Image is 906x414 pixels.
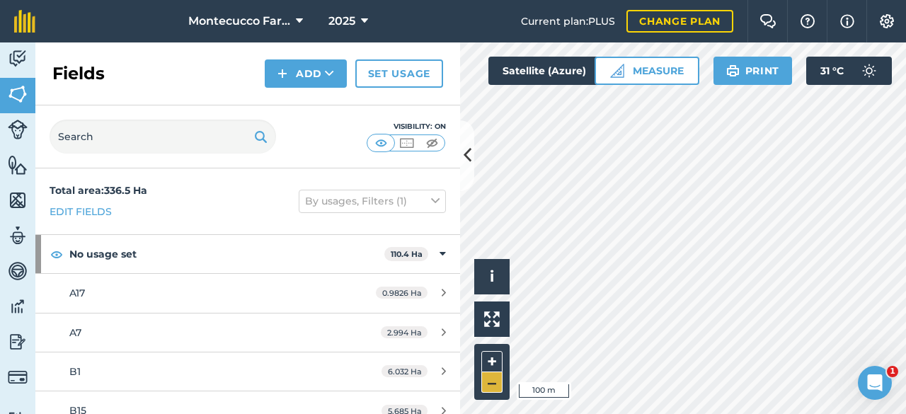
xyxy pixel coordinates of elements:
button: 31 °C [806,57,892,85]
img: svg+xml;base64,PHN2ZyB4bWxucz0iaHR0cDovL3d3dy53My5vcmcvMjAwMC9zdmciIHdpZHRoPSI1MCIgaGVpZ2h0PSI0MC... [423,136,441,150]
button: + [481,351,503,372]
button: Add [265,59,347,88]
strong: 110.4 Ha [391,249,423,259]
span: 2025 [328,13,355,30]
img: svg+xml;base64,PHN2ZyB4bWxucz0iaHR0cDovL3d3dy53My5vcmcvMjAwMC9zdmciIHdpZHRoPSIxOSIgaGVpZ2h0PSIyNC... [254,128,268,145]
img: A question mark icon [799,14,816,28]
img: svg+xml;base64,PHN2ZyB4bWxucz0iaHR0cDovL3d3dy53My5vcmcvMjAwMC9zdmciIHdpZHRoPSI1NiIgaGVpZ2h0PSI2MC... [8,190,28,211]
img: Two speech bubbles overlapping with the left bubble in the forefront [759,14,776,28]
img: svg+xml;base64,PHN2ZyB4bWxucz0iaHR0cDovL3d3dy53My5vcmcvMjAwMC9zdmciIHdpZHRoPSIxNCIgaGVpZ2h0PSIyNC... [277,65,287,82]
a: B16.032 Ha [35,352,460,391]
a: Set usage [355,59,443,88]
img: svg+xml;base64,PHN2ZyB4bWxucz0iaHR0cDovL3d3dy53My5vcmcvMjAwMC9zdmciIHdpZHRoPSI1MCIgaGVpZ2h0PSI0MC... [398,136,415,150]
button: Print [713,57,793,85]
iframe: Intercom live chat [858,366,892,400]
img: svg+xml;base64,PD94bWwgdmVyc2lvbj0iMS4wIiBlbmNvZGluZz0idXRmLTgiPz4KPCEtLSBHZW5lcmF0b3I6IEFkb2JlIE... [8,260,28,282]
span: 1 [887,366,898,377]
img: svg+xml;base64,PD94bWwgdmVyc2lvbj0iMS4wIiBlbmNvZGluZz0idXRmLTgiPz4KPCEtLSBHZW5lcmF0b3I6IEFkb2JlIE... [8,225,28,246]
span: A17 [69,287,85,299]
a: A170.9826 Ha [35,274,460,312]
button: Measure [595,57,699,85]
button: Satellite (Azure) [488,57,624,85]
img: A cog icon [878,14,895,28]
strong: No usage set [69,235,384,273]
span: B1 [69,365,81,378]
button: i [474,259,510,294]
img: svg+xml;base64,PHN2ZyB4bWxucz0iaHR0cDovL3d3dy53My5vcmcvMjAwMC9zdmciIHdpZHRoPSIxOCIgaGVpZ2h0PSIyNC... [50,246,63,263]
a: A72.994 Ha [35,314,460,352]
span: 0.9826 Ha [376,287,428,299]
img: svg+xml;base64,PD94bWwgdmVyc2lvbj0iMS4wIiBlbmNvZGluZz0idXRmLTgiPz4KPCEtLSBHZW5lcmF0b3I6IEFkb2JlIE... [8,367,28,387]
button: – [481,372,503,393]
span: Current plan : PLUS [521,13,615,29]
img: svg+xml;base64,PHN2ZyB4bWxucz0iaHR0cDovL3d3dy53My5vcmcvMjAwMC9zdmciIHdpZHRoPSI1NiIgaGVpZ2h0PSI2MC... [8,154,28,176]
img: svg+xml;base64,PHN2ZyB4bWxucz0iaHR0cDovL3d3dy53My5vcmcvMjAwMC9zdmciIHdpZHRoPSIxOSIgaGVpZ2h0PSIyNC... [726,62,740,79]
span: 31 ° C [820,57,844,85]
button: By usages, Filters (1) [299,190,446,212]
span: A7 [69,326,81,339]
img: svg+xml;base64,PHN2ZyB4bWxucz0iaHR0cDovL3d3dy53My5vcmcvMjAwMC9zdmciIHdpZHRoPSIxNyIgaGVpZ2h0PSIxNy... [840,13,854,30]
strong: Total area : 336.5 Ha [50,184,147,197]
img: svg+xml;base64,PD94bWwgdmVyc2lvbj0iMS4wIiBlbmNvZGluZz0idXRmLTgiPz4KPCEtLSBHZW5lcmF0b3I6IEFkb2JlIE... [8,296,28,317]
img: Four arrows, one pointing top left, one top right, one bottom right and the last bottom left [484,311,500,327]
span: 6.032 Ha [382,365,428,377]
input: Search [50,120,276,154]
img: svg+xml;base64,PD94bWwgdmVyc2lvbj0iMS4wIiBlbmNvZGluZz0idXRmLTgiPz4KPCEtLSBHZW5lcmF0b3I6IEFkb2JlIE... [8,48,28,69]
span: i [490,268,494,285]
a: Edit fields [50,204,112,219]
img: Ruler icon [610,64,624,78]
a: Change plan [626,10,733,33]
img: svg+xml;base64,PHN2ZyB4bWxucz0iaHR0cDovL3d3dy53My5vcmcvMjAwMC9zdmciIHdpZHRoPSI1MCIgaGVpZ2h0PSI0MC... [372,136,390,150]
img: svg+xml;base64,PD94bWwgdmVyc2lvbj0iMS4wIiBlbmNvZGluZz0idXRmLTgiPz4KPCEtLSBHZW5lcmF0b3I6IEFkb2JlIE... [8,120,28,139]
span: Montecucco Farms [188,13,290,30]
div: Visibility: On [367,121,446,132]
img: svg+xml;base64,PHN2ZyB4bWxucz0iaHR0cDovL3d3dy53My5vcmcvMjAwMC9zdmciIHdpZHRoPSI1NiIgaGVpZ2h0PSI2MC... [8,84,28,105]
h2: Fields [52,62,105,85]
img: fieldmargin Logo [14,10,35,33]
img: svg+xml;base64,PD94bWwgdmVyc2lvbj0iMS4wIiBlbmNvZGluZz0idXRmLTgiPz4KPCEtLSBHZW5lcmF0b3I6IEFkb2JlIE... [855,57,883,85]
div: No usage set110.4 Ha [35,235,460,273]
span: 2.994 Ha [381,326,428,338]
img: svg+xml;base64,PD94bWwgdmVyc2lvbj0iMS4wIiBlbmNvZGluZz0idXRmLTgiPz4KPCEtLSBHZW5lcmF0b3I6IEFkb2JlIE... [8,331,28,352]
